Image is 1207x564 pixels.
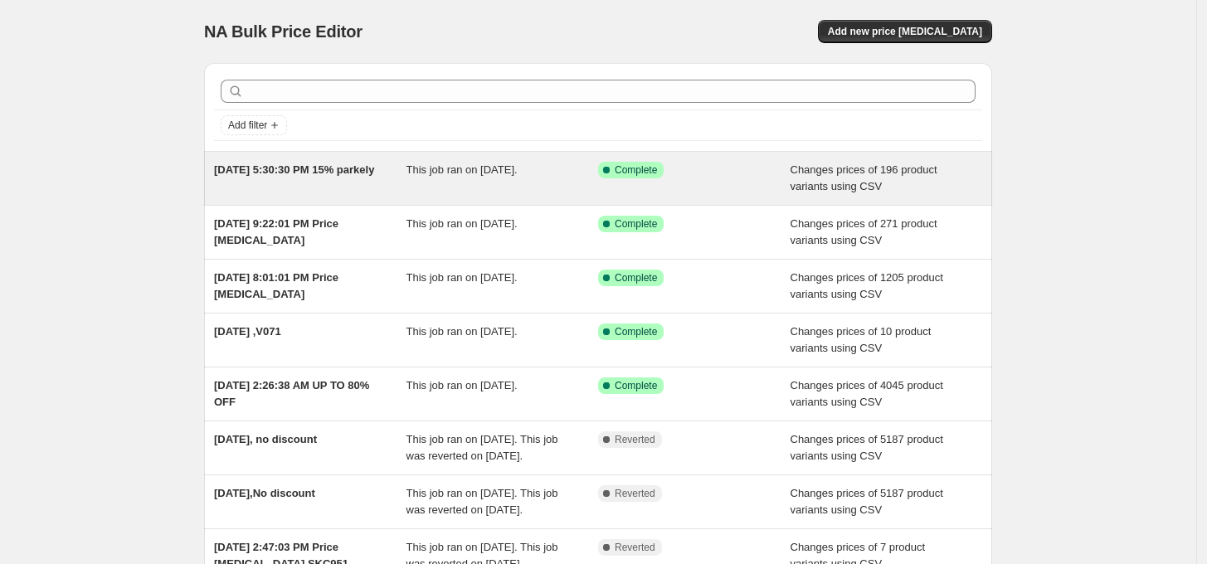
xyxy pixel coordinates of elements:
[615,379,657,392] span: Complete
[214,433,317,445] span: [DATE], no discount
[615,487,655,500] span: Reverted
[615,271,657,284] span: Complete
[791,325,932,354] span: Changes prices of 10 product variants using CSV
[214,163,374,176] span: [DATE] 5:30:30 PM 15% parkely
[791,163,937,192] span: Changes prices of 196 product variants using CSV
[791,217,937,246] span: Changes prices of 271 product variants using CSV
[406,487,558,516] span: This job ran on [DATE]. This job was reverted on [DATE].
[214,217,338,246] span: [DATE] 9:22:01 PM Price [MEDICAL_DATA]
[204,22,363,41] span: NA Bulk Price Editor
[615,325,657,338] span: Complete
[228,119,267,132] span: Add filter
[406,325,518,338] span: This job ran on [DATE].
[791,487,943,516] span: Changes prices of 5187 product variants using CSV
[615,541,655,554] span: Reverted
[214,325,281,338] span: [DATE] ,V071
[615,217,657,231] span: Complete
[214,271,338,300] span: [DATE] 8:01:01 PM Price [MEDICAL_DATA]
[828,25,982,38] span: Add new price [MEDICAL_DATA]
[791,379,943,408] span: Changes prices of 4045 product variants using CSV
[406,271,518,284] span: This job ran on [DATE].
[406,217,518,230] span: This job ran on [DATE].
[615,433,655,446] span: Reverted
[406,379,518,391] span: This job ran on [DATE].
[214,487,315,499] span: [DATE],No discount
[615,163,657,177] span: Complete
[791,271,943,300] span: Changes prices of 1205 product variants using CSV
[818,20,992,43] button: Add new price [MEDICAL_DATA]
[406,163,518,176] span: This job ran on [DATE].
[791,433,943,462] span: Changes prices of 5187 product variants using CSV
[221,115,287,135] button: Add filter
[214,379,369,408] span: [DATE] 2:26:38 AM UP TO 80% OFF
[406,433,558,462] span: This job ran on [DATE]. This job was reverted on [DATE].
